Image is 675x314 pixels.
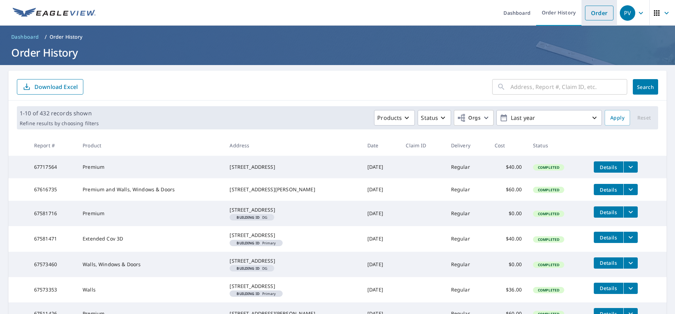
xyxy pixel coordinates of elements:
[230,257,356,264] div: [STREET_ADDRESS]
[224,135,362,156] th: Address
[598,186,619,193] span: Details
[20,120,99,127] p: Refine results by choosing filters
[77,156,224,178] td: Premium
[28,252,77,277] td: 67573460
[534,187,564,192] span: Completed
[28,156,77,178] td: 67717564
[77,178,224,201] td: Premium and Walls, Windows & Doors
[489,277,527,302] td: $36.00
[489,201,527,226] td: $0.00
[489,135,527,156] th: Cost
[489,226,527,251] td: $40.00
[489,156,527,178] td: $40.00
[230,232,356,239] div: [STREET_ADDRESS]
[623,184,638,195] button: filesDropdownBtn-67616735
[34,83,78,91] p: Download Excel
[50,33,83,40] p: Order History
[362,226,400,251] td: [DATE]
[77,252,224,277] td: Walls, Windows & Doors
[534,237,564,242] span: Completed
[377,114,402,122] p: Products
[489,178,527,201] td: $60.00
[598,285,619,291] span: Details
[594,257,623,269] button: detailsBtn-67573460
[623,257,638,269] button: filesDropdownBtn-67573460
[232,292,280,295] span: Primary
[594,232,623,243] button: detailsBtn-67581471
[77,226,224,251] td: Extended Cov 3D
[77,277,224,302] td: Walls
[362,252,400,277] td: [DATE]
[638,84,652,90] span: Search
[362,178,400,201] td: [DATE]
[421,114,438,122] p: Status
[594,283,623,294] button: detailsBtn-67573353
[445,178,489,201] td: Regular
[594,184,623,195] button: detailsBtn-67616735
[457,114,481,122] span: Orgs
[232,267,271,270] span: DG
[534,165,564,170] span: Completed
[362,277,400,302] td: [DATE]
[598,209,619,216] span: Details
[445,226,489,251] td: Regular
[594,206,623,218] button: detailsBtn-67581716
[605,110,630,126] button: Apply
[28,178,77,201] td: 67616735
[230,186,356,193] div: [STREET_ADDRESS][PERSON_NAME]
[445,156,489,178] td: Regular
[232,216,271,219] span: DG
[454,110,494,126] button: Orgs
[534,211,564,216] span: Completed
[585,6,613,20] a: Order
[28,135,77,156] th: Report #
[45,33,47,41] li: /
[237,267,259,270] em: Building ID
[237,216,259,219] em: Building ID
[633,79,658,95] button: Search
[489,252,527,277] td: $0.00
[362,201,400,226] td: [DATE]
[527,135,588,156] th: Status
[230,164,356,171] div: [STREET_ADDRESS]
[445,252,489,277] td: Regular
[508,112,590,124] p: Last year
[237,292,259,295] em: Building ID
[232,241,280,245] span: Primary
[362,135,400,156] th: Date
[20,109,99,117] p: 1-10 of 432 records shown
[445,135,489,156] th: Delivery
[77,135,224,156] th: Product
[610,114,624,122] span: Apply
[8,31,42,43] a: Dashboard
[230,283,356,290] div: [STREET_ADDRESS]
[28,201,77,226] td: 67581716
[418,110,451,126] button: Status
[445,277,489,302] td: Regular
[230,206,356,213] div: [STREET_ADDRESS]
[623,161,638,173] button: filesDropdownBtn-67717564
[11,33,39,40] span: Dashboard
[237,241,259,245] em: Building ID
[510,77,627,97] input: Address, Report #, Claim ID, etc.
[534,288,564,293] span: Completed
[8,45,667,60] h1: Order History
[623,232,638,243] button: filesDropdownBtn-67581471
[17,79,83,95] button: Download Excel
[445,201,489,226] td: Regular
[28,226,77,251] td: 67581471
[374,110,415,126] button: Products
[623,283,638,294] button: filesDropdownBtn-67573353
[77,201,224,226] td: Premium
[534,262,564,267] span: Completed
[8,31,667,43] nav: breadcrumb
[598,259,619,266] span: Details
[496,110,602,126] button: Last year
[362,156,400,178] td: [DATE]
[13,8,96,18] img: EV Logo
[594,161,623,173] button: detailsBtn-67717564
[598,234,619,241] span: Details
[400,135,445,156] th: Claim ID
[598,164,619,171] span: Details
[28,277,77,302] td: 67573353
